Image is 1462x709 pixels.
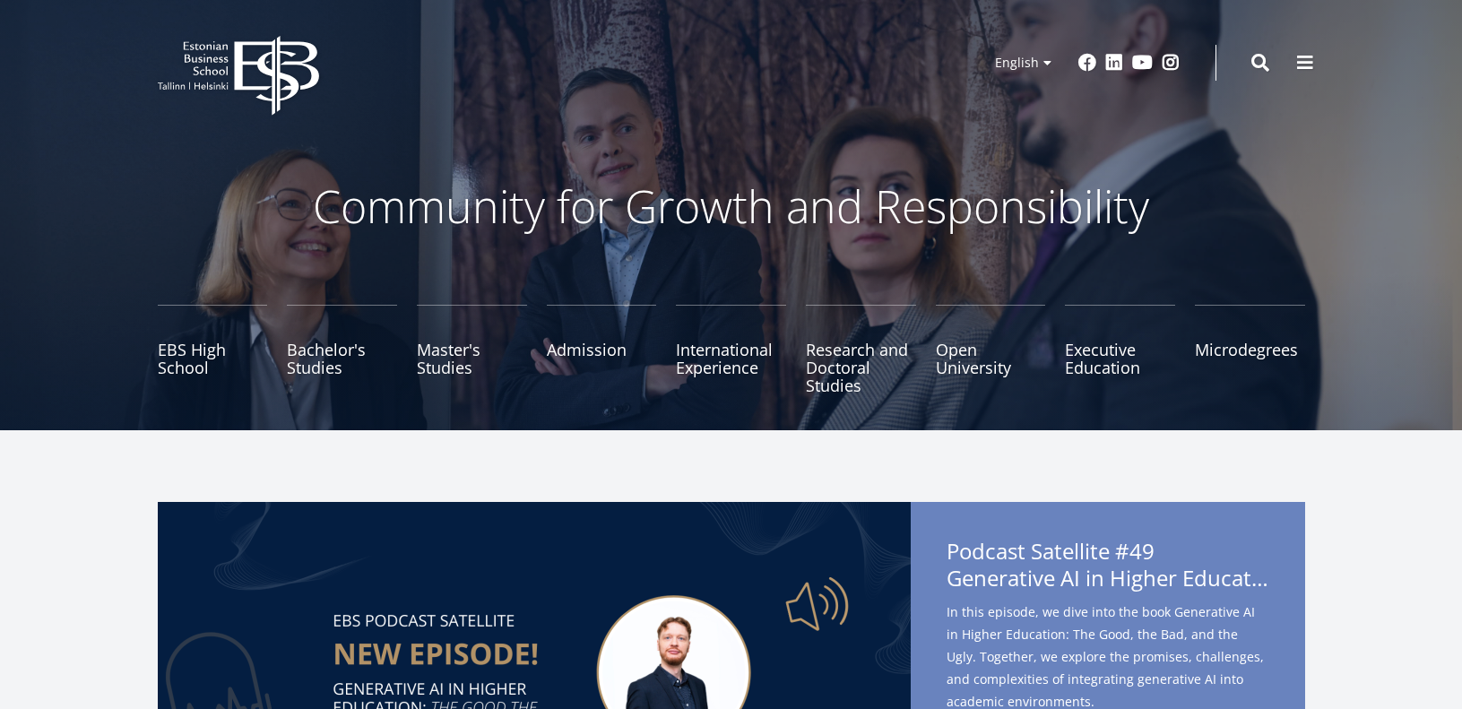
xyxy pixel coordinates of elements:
[936,305,1046,394] a: Open University
[158,305,268,394] a: EBS High School
[1132,54,1153,72] a: Youtube
[1078,54,1096,72] a: Facebook
[947,565,1269,592] span: Generative AI in Higher Education: The Good, the Bad, and the Ugly
[1195,305,1305,394] a: Microdegrees
[287,305,397,394] a: Bachelor's Studies
[676,305,786,394] a: International Experience
[547,305,657,394] a: Admission
[1065,305,1175,394] a: Executive Education
[1105,54,1123,72] a: Linkedin
[806,305,916,394] a: Research and Doctoral Studies
[1162,54,1180,72] a: Instagram
[256,179,1207,233] p: Community for Growth and Responsibility
[947,538,1269,597] span: Podcast Satellite #49
[417,305,527,394] a: Master's Studies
